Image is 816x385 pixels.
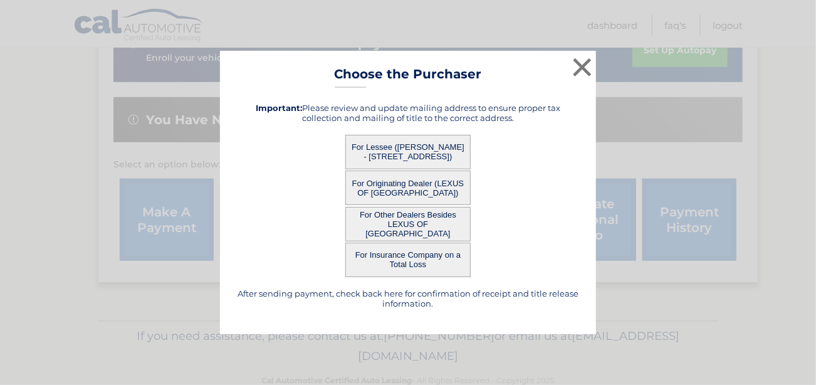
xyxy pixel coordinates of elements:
[570,55,595,80] button: ×
[345,171,471,205] button: For Originating Dealer (LEXUS OF [GEOGRAPHIC_DATA])
[345,135,471,169] button: For Lessee ([PERSON_NAME] - [STREET_ADDRESS])
[345,207,471,241] button: For Other Dealers Besides LEXUS OF [GEOGRAPHIC_DATA]
[256,103,302,113] strong: Important:
[335,66,482,88] h3: Choose the Purchaser
[236,103,580,123] h5: Please review and update mailing address to ensure proper tax collection and mailing of title to ...
[236,288,580,309] h5: After sending payment, check back here for confirmation of receipt and title release information.
[345,243,471,277] button: For Insurance Company on a Total Loss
